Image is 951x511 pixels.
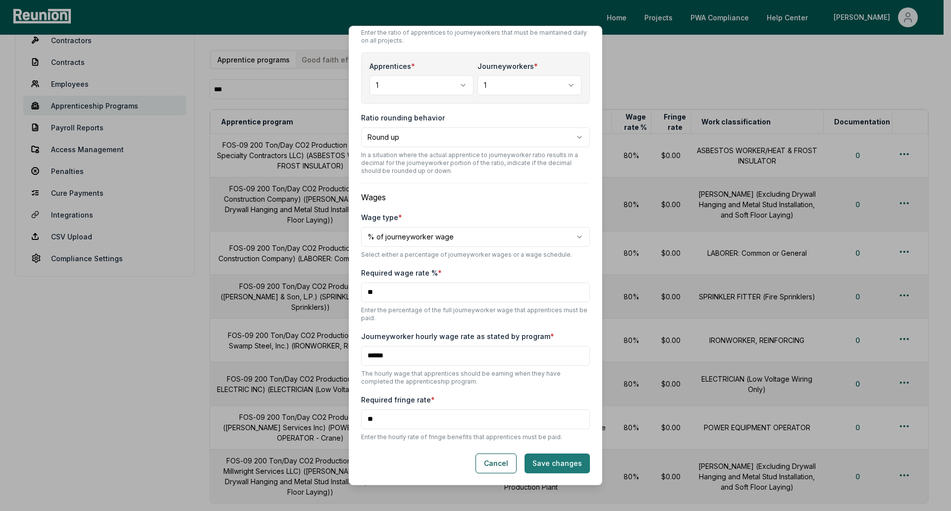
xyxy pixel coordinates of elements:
label: Wage type [361,213,402,222]
button: Save changes [525,454,590,473]
p: Wages [361,191,590,203]
label: Journeyworkers [477,61,538,71]
p: Select either a percentage of journeyworker wages or a wage schedule. [361,251,590,259]
p: Enter the hourly rate of fringe benefits that apprentices must be paid. [361,433,590,441]
label: Journeyworker hourly wage rate as stated by program [361,332,554,341]
p: The hourly wage that apprentices should be earning when they have completed the apprenticeship pr... [361,370,590,386]
label: Required wage rate % [361,269,442,277]
label: Apprentices [370,61,415,71]
label: Required fringe rate [361,396,435,404]
label: Ratio rounding behavior [361,114,445,122]
p: In a situation where the actual apprentice to journeyworker ratio results in a decimal for the jo... [361,151,590,175]
button: Cancel [475,454,517,473]
p: Enter the ratio of apprentices to journeyworkers that must be maintained daily on all projects. [361,29,590,45]
p: Enter the percentage of the full journeyworker wage that apprentices must be paid. [361,306,590,322]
